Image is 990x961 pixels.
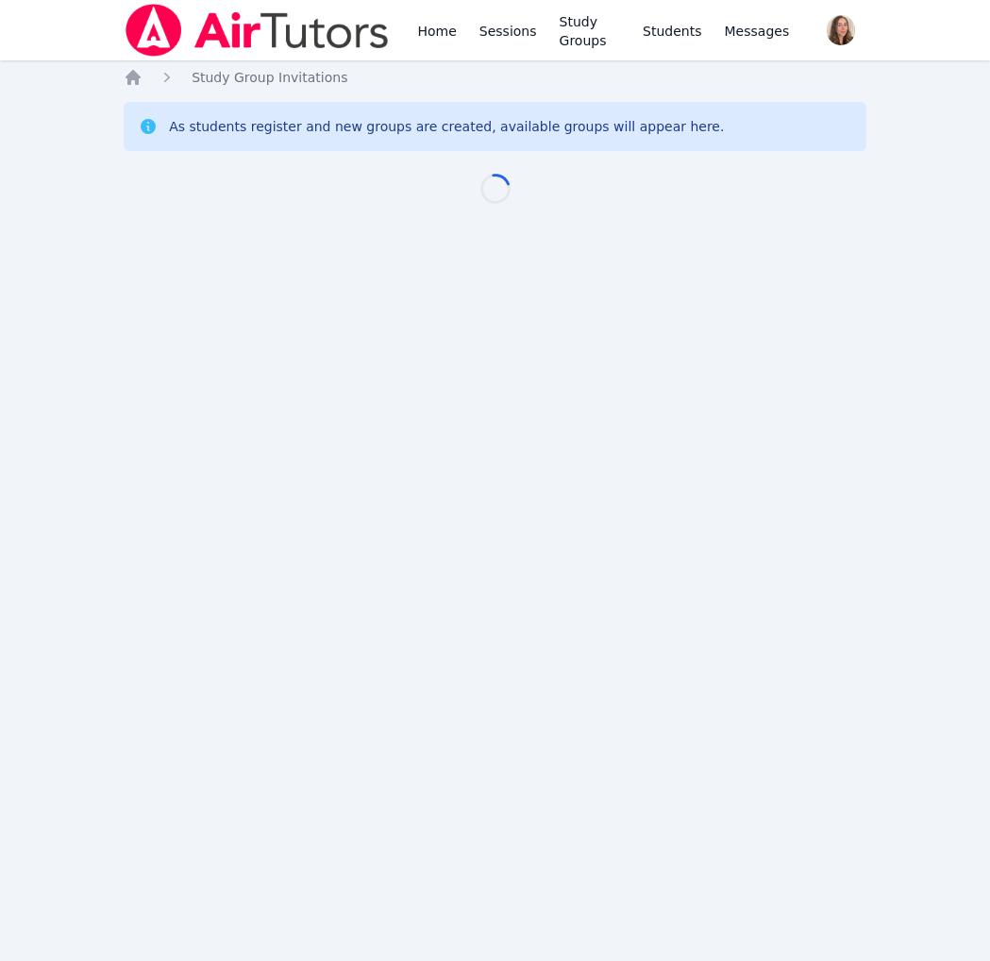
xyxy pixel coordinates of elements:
[124,68,866,87] nav: Breadcrumb
[192,70,347,85] span: Study Group Invitations
[124,4,391,57] img: Air Tutors
[725,22,790,41] span: Messages
[169,117,724,136] div: As students register and new groups are created, available groups will appear here.
[192,68,347,87] a: Study Group Invitations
